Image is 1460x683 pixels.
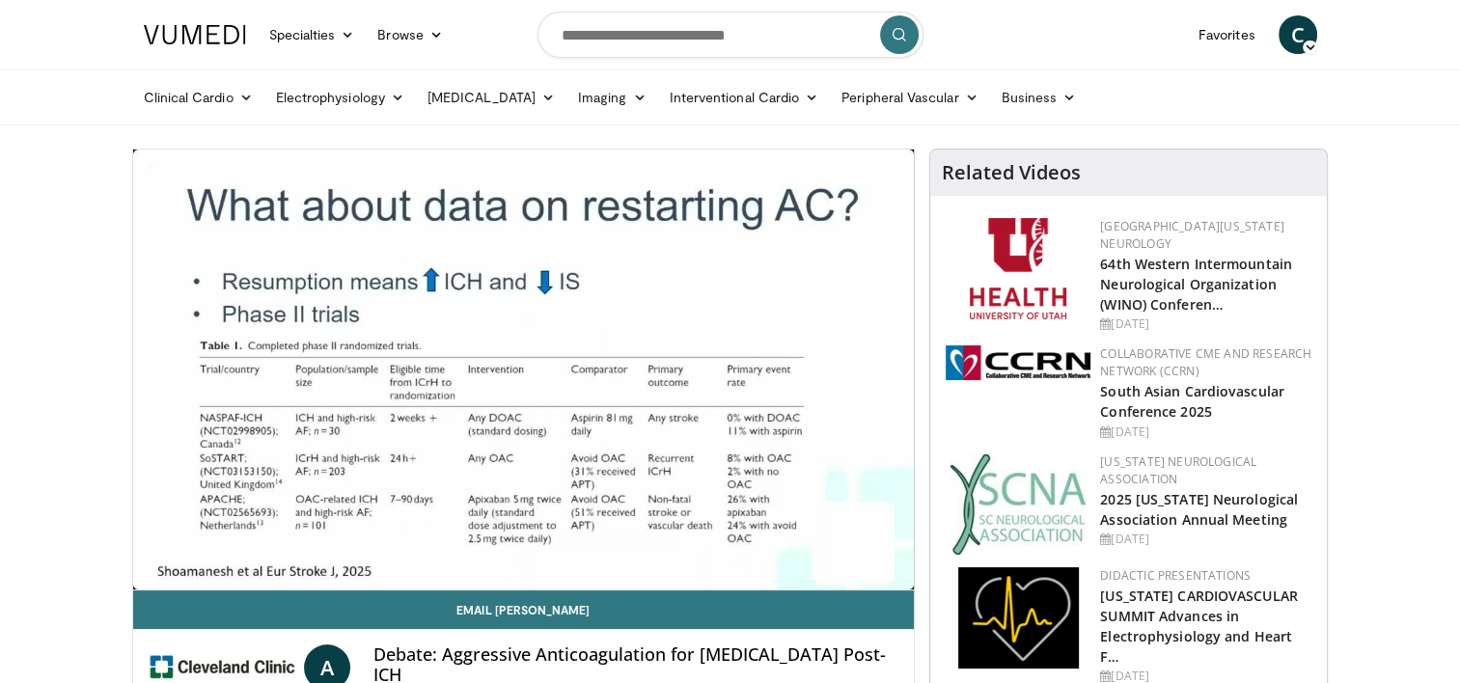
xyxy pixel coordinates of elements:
a: Interventional Cardio [658,78,831,117]
img: 1860aa7a-ba06-47e3-81a4-3dc728c2b4cf.png.150x105_q85_autocrop_double_scale_upscale_version-0.2.png [958,567,1079,669]
div: [DATE] [1100,531,1311,548]
a: [MEDICAL_DATA] [416,78,566,117]
a: [US_STATE] Neurological Association [1100,453,1256,487]
a: Business [990,78,1088,117]
img: f6362829-b0a3-407d-a044-59546adfd345.png.150x105_q85_autocrop_double_scale_upscale_version-0.2.png [970,218,1066,319]
div: Didactic Presentations [1100,567,1311,585]
a: C [1279,15,1317,54]
a: Email [PERSON_NAME] [133,590,915,629]
a: Browse [366,15,455,54]
a: Electrophysiology [264,78,416,117]
a: Collaborative CME and Research Network (CCRN) [1100,345,1311,379]
h4: Related Videos [942,161,1081,184]
img: b123db18-9392-45ae-ad1d-42c3758a27aa.jpg.150x105_q85_autocrop_double_scale_upscale_version-0.2.jpg [950,453,1087,555]
a: [GEOGRAPHIC_DATA][US_STATE] Neurology [1100,218,1284,252]
img: a04ee3ba-8487-4636-b0fb-5e8d268f3737.png.150x105_q85_autocrop_double_scale_upscale_version-0.2.png [946,345,1090,380]
a: South Asian Cardiovascular Conference 2025 [1100,382,1284,421]
a: 2025 [US_STATE] Neurological Association Annual Meeting [1100,490,1298,529]
div: [DATE] [1100,315,1311,333]
video-js: Video Player [133,150,915,590]
a: Specialties [258,15,367,54]
a: 64th Western Intermountain Neurological Organization (WINO) Conferen… [1100,255,1292,314]
a: Peripheral Vascular [830,78,989,117]
div: [DATE] [1100,423,1311,441]
a: Favorites [1187,15,1267,54]
input: Search topics, interventions [537,12,923,58]
img: VuMedi Logo [144,25,246,44]
a: [US_STATE] CARDIOVASCULAR SUMMIT Advances in Electrophysiology and Heart F… [1100,587,1298,666]
a: Clinical Cardio [132,78,264,117]
a: Imaging [566,78,658,117]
